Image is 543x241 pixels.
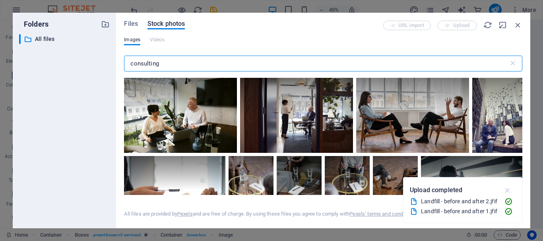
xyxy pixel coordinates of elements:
[349,211,416,217] a: Pexels’ terms and conditions
[483,21,492,29] i: Reload
[147,19,185,29] span: Stock photos
[410,185,462,195] p: Upload completed
[514,21,522,29] i: Close
[421,197,498,206] div: Landfill - before and after 2.jfif
[124,19,138,29] span: Files
[101,20,110,29] i: Create new folder
[177,211,193,217] a: Pexels
[124,56,508,71] input: Search
[124,35,140,44] span: Images
[421,207,498,216] div: Landfill - before and after 1.jfif
[35,35,95,44] p: All files
[150,35,165,44] span: This file type is not supported by this element
[19,34,21,44] div: ​
[498,21,507,29] i: Minimize
[19,19,48,29] p: Folders
[124,210,417,218] div: All files are provided by and are free of charge. By using these files you agree to comply with .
